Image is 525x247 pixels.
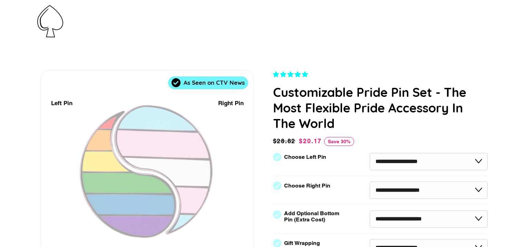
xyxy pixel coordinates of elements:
[284,240,320,246] label: Gift Wrapping
[284,210,342,223] label: Add Optional Bottom Pin (Extra Cost)
[273,84,488,131] h1: Customizable Pride Pin Set - The Most Flexible Pride Accessory In The World
[284,183,330,189] label: Choose Right Pin
[37,5,63,37] img: Pin-Ace
[299,137,322,145] span: $20.17
[273,136,298,146] span: $28.82
[218,99,244,108] div: Right Pin
[284,154,326,160] label: Choose Left Pin
[324,137,354,146] span: Save 30%
[273,71,310,78] span: 4.83 stars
